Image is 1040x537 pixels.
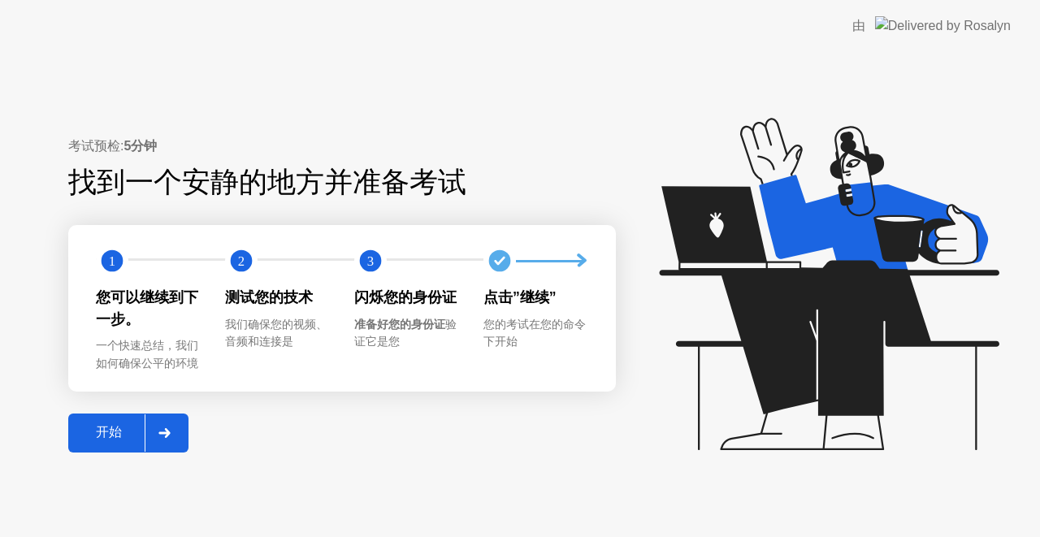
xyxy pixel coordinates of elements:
div: 您的考试在您的命令下开始 [483,316,587,351]
div: 测试您的技术 [225,287,328,308]
div: 验证它是您 [354,316,457,351]
text: 1 [109,253,115,269]
div: 我们确保您的视频、音频和连接是 [225,316,328,351]
div: 闪烁您的身份证 [354,287,457,308]
button: 开始 [68,414,188,453]
div: 一个快速总结，我们如何确保公平的环境 [96,337,199,372]
text: 2 [238,253,245,269]
b: 准备好您的身份证 [354,318,445,331]
div: 考试预检: [68,136,616,156]
div: 您可以继续到下一步。 [96,287,199,330]
text: 3 [367,253,374,269]
div: 点击”继续” [483,287,587,308]
b: 5分钟 [123,139,157,153]
div: 找到一个安静的地方并准备考试 [68,161,616,204]
img: Delivered by Rosalyn [875,16,1011,35]
div: 开始 [73,424,145,441]
div: 由 [852,16,865,36]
